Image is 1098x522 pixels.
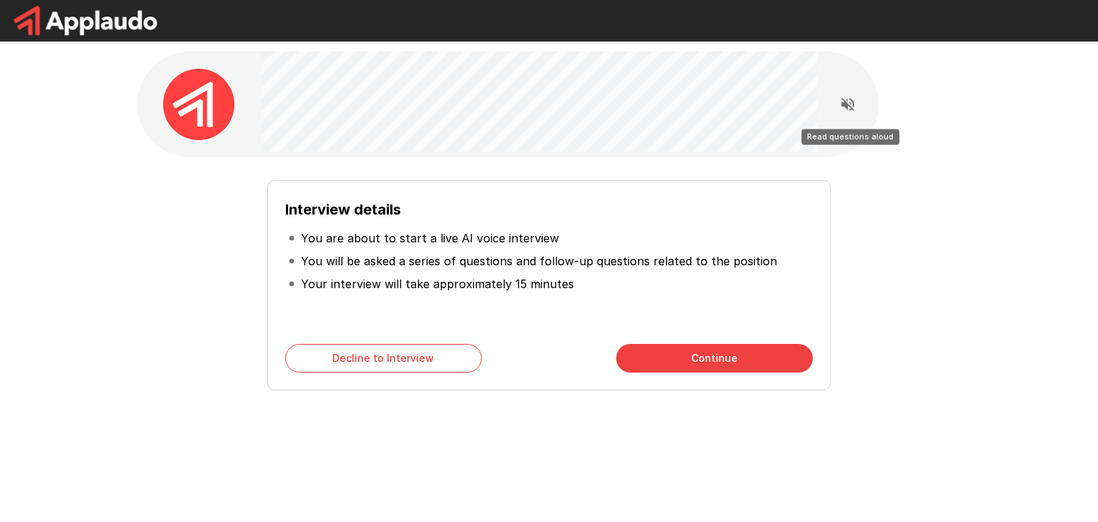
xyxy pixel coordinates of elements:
img: applaudo_avatar.png [163,69,234,140]
button: Decline to Interview [285,344,482,373]
div: Read questions aloud [801,129,899,144]
button: Read questions aloud [834,90,862,119]
p: Your interview will take approximately 15 minutes [301,275,574,292]
button: Continue [616,344,813,373]
p: You are about to start a live AI voice interview [301,230,559,247]
p: You will be asked a series of questions and follow-up questions related to the position [301,252,777,270]
b: Interview details [285,201,401,218]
